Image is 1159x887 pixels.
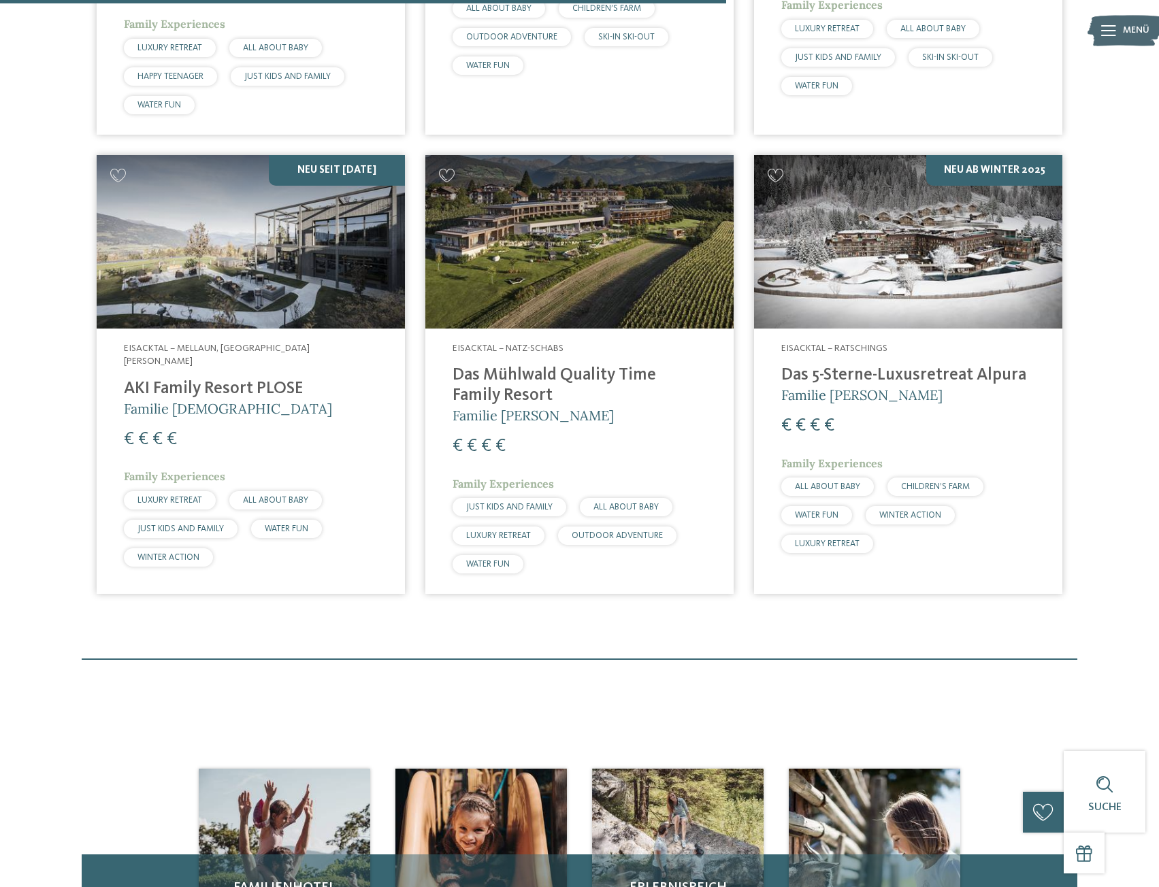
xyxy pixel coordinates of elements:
span: € [824,417,834,435]
span: OUTDOOR ADVENTURE [572,531,663,540]
span: ALL ABOUT BABY [795,482,860,491]
img: Familienhotels gesucht? Hier findet ihr die besten! [97,155,405,329]
a: Familienhotels gesucht? Hier findet ihr die besten! Neu ab Winter 2025 Eisacktal – Ratschings Das... [754,155,1062,594]
span: Familie [PERSON_NAME] [453,407,614,424]
span: LUXURY RETREAT [137,44,202,52]
h4: AKI Family Resort PLOSE [124,379,378,399]
span: € [481,437,491,455]
span: Familie [DEMOGRAPHIC_DATA] [124,400,332,417]
span: € [124,431,134,448]
span: € [453,437,463,455]
a: Familienhotels gesucht? Hier findet ihr die besten! NEU seit [DATE] Eisacktal – Mellaun, [GEOGRAP... [97,155,405,594]
span: CHILDREN’S FARM [572,4,641,13]
span: JUST KIDS AND FAMILY [244,72,331,81]
span: ALL ABOUT BABY [466,4,532,13]
span: Family Experiences [781,456,883,470]
span: € [810,417,820,435]
span: JUST KIDS AND FAMILY [795,53,881,62]
span: CHILDREN’S FARM [901,482,970,491]
span: WATER FUN [795,511,838,520]
span: € [781,417,791,435]
span: Family Experiences [453,477,554,490]
span: ALL ABOUT BABY [593,503,659,512]
span: WATER FUN [795,82,838,90]
span: € [152,431,163,448]
span: LUXURY RETREAT [466,531,531,540]
span: Eisacktal – Mellaun, [GEOGRAPHIC_DATA][PERSON_NAME] [124,344,310,367]
span: Suche [1088,802,1122,813]
span: € [167,431,177,448]
span: HAPPY TEENAGER [137,72,203,81]
span: Family Experiences [124,17,225,31]
span: WINTER ACTION [879,511,941,520]
span: € [796,417,806,435]
span: Familie [PERSON_NAME] [781,386,943,403]
span: € [495,437,506,455]
span: JUST KIDS AND FAMILY [466,503,553,512]
span: LUXURY RETREAT [137,496,202,505]
span: JUST KIDS AND FAMILY [137,524,224,533]
span: Eisacktal – Ratschings [781,344,887,353]
h4: Das 5-Sterne-Luxusretreat Alpura [781,365,1035,386]
span: ALL ABOUT BABY [243,44,308,52]
span: WINTER ACTION [137,553,199,562]
span: Eisacktal – Natz-Schabs [453,344,564,353]
span: € [138,431,148,448]
span: WATER FUN [265,524,308,533]
span: ALL ABOUT BABY [900,24,966,33]
span: ALL ABOUT BABY [243,496,308,505]
img: Familienhotels gesucht? Hier findet ihr die besten! [754,155,1062,329]
span: € [467,437,477,455]
h4: Das Mühlwald Quality Time Family Resort [453,365,706,406]
span: WATER FUN [137,101,181,110]
span: WATER FUN [466,560,510,569]
span: SKI-IN SKI-OUT [598,33,655,41]
span: LUXURY RETREAT [795,539,860,548]
span: Family Experiences [124,469,225,483]
span: OUTDOOR ADVENTURE [466,33,557,41]
img: Familienhotels gesucht? Hier findet ihr die besten! [425,155,734,329]
span: WATER FUN [466,61,510,70]
span: SKI-IN SKI-OUT [922,53,979,62]
a: Familienhotels gesucht? Hier findet ihr die besten! Eisacktal – Natz-Schabs Das Mühlwald Quality ... [425,155,734,594]
span: LUXURY RETREAT [795,24,860,33]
